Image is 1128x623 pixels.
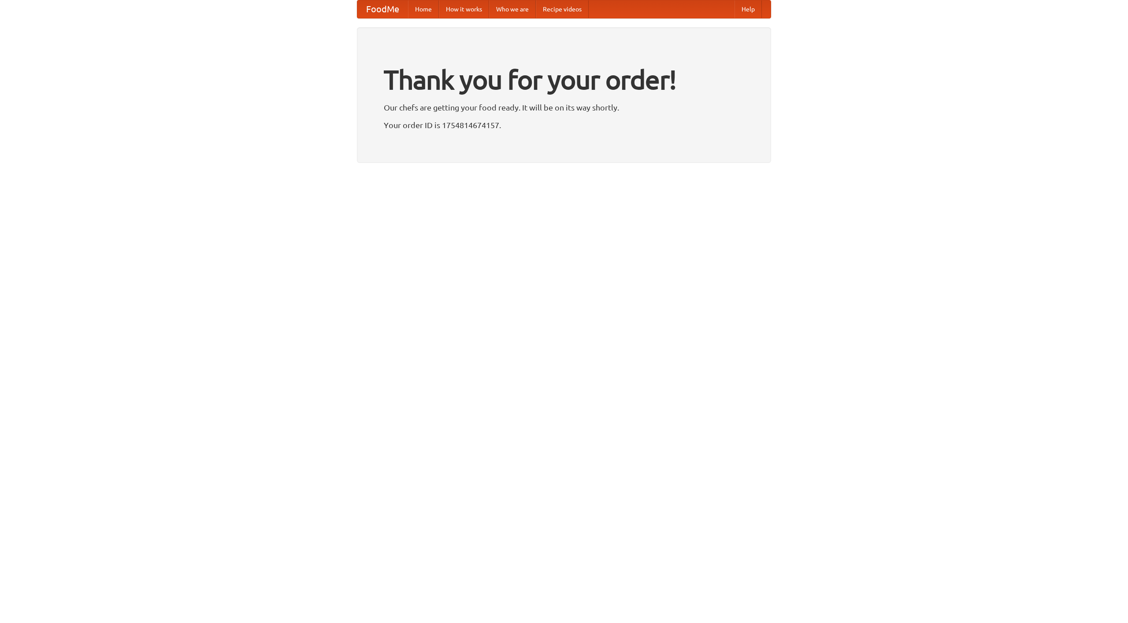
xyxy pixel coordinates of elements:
a: FoodMe [357,0,408,18]
p: Your order ID is 1754814674157. [384,118,744,132]
a: Help [735,0,762,18]
a: Home [408,0,439,18]
h1: Thank you for your order! [384,59,744,101]
p: Our chefs are getting your food ready. It will be on its way shortly. [384,101,744,114]
a: Recipe videos [536,0,589,18]
a: Who we are [489,0,536,18]
a: How it works [439,0,489,18]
